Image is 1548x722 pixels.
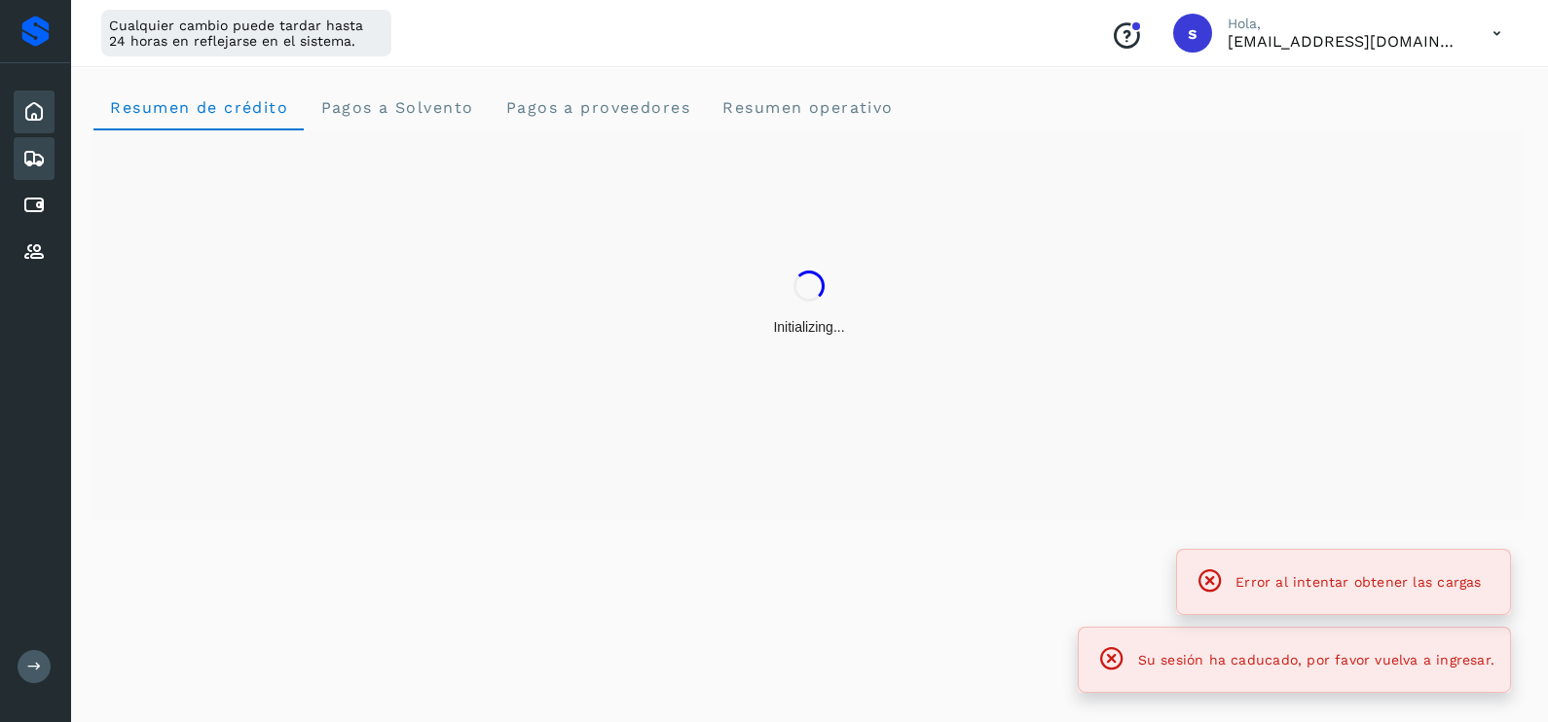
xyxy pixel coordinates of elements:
div: Inicio [14,90,55,133]
span: Error al intentar obtener las cargas [1235,574,1481,590]
div: Proveedores [14,231,55,273]
div: Cuentas por pagar [14,184,55,227]
span: Pagos a Solvento [319,98,473,117]
span: Resumen operativo [721,98,894,117]
span: Resumen de crédito [109,98,288,117]
p: smedina@niagarawater.com [1228,32,1461,51]
span: Su sesión ha caducado, por favor vuelva a ingresar. [1138,652,1494,668]
div: Embarques [14,137,55,180]
div: Cualquier cambio puede tardar hasta 24 horas en reflejarse en el sistema. [101,10,391,56]
span: Pagos a proveedores [504,98,690,117]
p: Hola, [1228,16,1461,32]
